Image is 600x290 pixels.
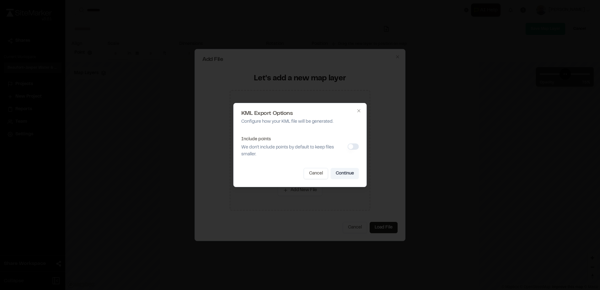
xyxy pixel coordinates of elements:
button: Cancel [304,168,328,179]
label: Include points [241,137,271,141]
button: Continue [331,168,359,179]
p: We don't include points by default to keep files smaller. [241,144,345,158]
h2: KML Export Options [241,111,359,116]
p: Configure how your KML file will be generated. [241,118,359,125]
